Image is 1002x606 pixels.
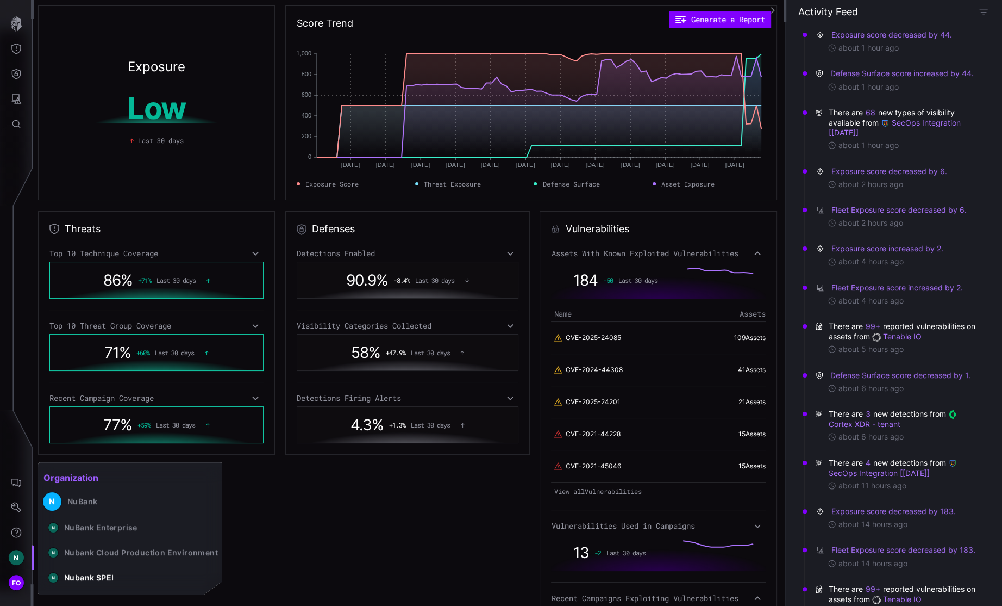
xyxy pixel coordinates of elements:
span: N [52,549,55,556]
div: NuBank [67,497,97,506]
button: NNuBank [38,488,222,515]
h2: Organization [38,467,222,488]
button: NNuBank Enterprise [43,515,222,540]
span: N [49,494,55,508]
div: Nubank SPEI [64,573,114,583]
div: Nubank Cloud Production Environment [64,548,218,558]
button: NNubank SPEI [43,565,222,590]
span: N [52,574,55,582]
div: NuBank Enterprise [64,523,137,533]
button: NNubank Cloud Production Environment [43,540,222,565]
span: N [52,524,55,531]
